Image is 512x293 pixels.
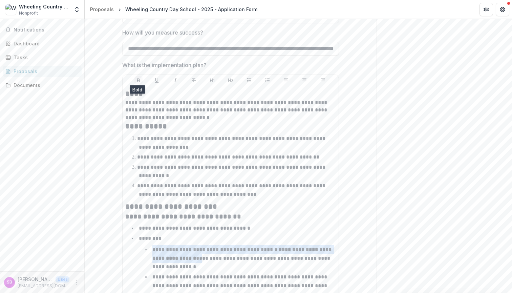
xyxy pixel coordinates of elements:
div: Wheeling Country Day School [19,3,69,10]
p: User [56,276,69,282]
button: Get Help [496,3,509,16]
button: Heading 1 [208,76,216,84]
button: Notifications [3,24,82,35]
div: Proposals [90,6,114,13]
a: Proposals [3,66,82,77]
img: Wheeling Country Day School [5,4,16,15]
button: Align Center [300,76,308,84]
nav: breadcrumb [87,4,260,14]
button: More [72,278,80,287]
button: Strike [190,76,198,84]
span: Nonprofit [19,10,38,16]
button: Bold [134,76,143,84]
p: What is the implementation plan? [122,61,207,69]
button: Italicize [171,76,179,84]
div: Wheeling Country Day School - 2025 - Application Form [125,6,257,13]
a: Proposals [87,4,116,14]
a: Dashboard [3,38,82,49]
p: [EMAIL_ADDRESS][DOMAIN_NAME] [18,283,69,289]
div: Proposals [14,68,76,75]
a: Documents [3,80,82,91]
button: Bullet List [245,76,253,84]
span: Notifications [14,27,79,33]
button: Ordered List [263,76,272,84]
button: Align Right [319,76,327,84]
div: Tasks [14,54,76,61]
button: Align Left [282,76,290,84]
div: Sydney Burkle [7,280,12,285]
p: How will you measure success? [122,28,203,37]
button: Underline [153,76,161,84]
div: Dashboard [14,40,76,47]
a: Tasks [3,52,82,63]
div: Documents [14,82,76,89]
button: Heading 2 [227,76,235,84]
p: [PERSON_NAME] [18,276,53,283]
button: Open entity switcher [72,3,82,16]
button: Partners [479,3,493,16]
